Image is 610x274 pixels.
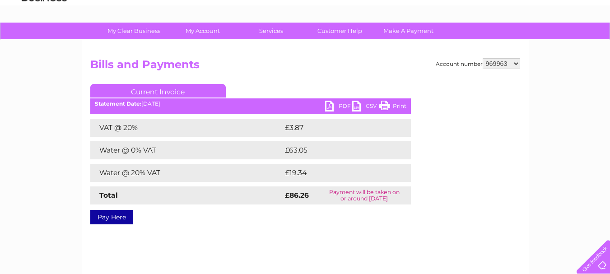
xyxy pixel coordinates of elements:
[285,191,309,200] strong: £86.26
[283,164,392,182] td: £19.34
[531,38,545,45] a: Blog
[499,38,526,45] a: Telecoms
[283,141,392,159] td: £63.05
[95,100,141,107] b: Statement Date:
[165,23,240,39] a: My Account
[379,101,406,114] a: Print
[97,23,171,39] a: My Clear Business
[325,101,352,114] a: PDF
[99,191,118,200] strong: Total
[90,119,283,137] td: VAT @ 20%
[92,5,519,44] div: Clear Business is a trading name of Verastar Limited (registered in [GEOGRAPHIC_DATA] No. 3667643...
[90,58,520,75] h2: Bills and Payments
[283,119,390,137] td: £3.87
[580,38,601,45] a: Log out
[90,164,283,182] td: Water @ 20% VAT
[440,5,502,16] a: 0333 014 3131
[234,23,308,39] a: Services
[436,58,520,69] div: Account number
[318,186,411,204] td: Payment will be taken on or around [DATE]
[90,101,411,107] div: [DATE]
[90,84,226,98] a: Current Invoice
[21,23,67,51] img: logo.png
[550,38,572,45] a: Contact
[451,38,468,45] a: Water
[352,101,379,114] a: CSV
[90,210,133,224] a: Pay Here
[303,23,377,39] a: Customer Help
[90,141,283,159] td: Water @ 0% VAT
[474,38,494,45] a: Energy
[371,23,446,39] a: Make A Payment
